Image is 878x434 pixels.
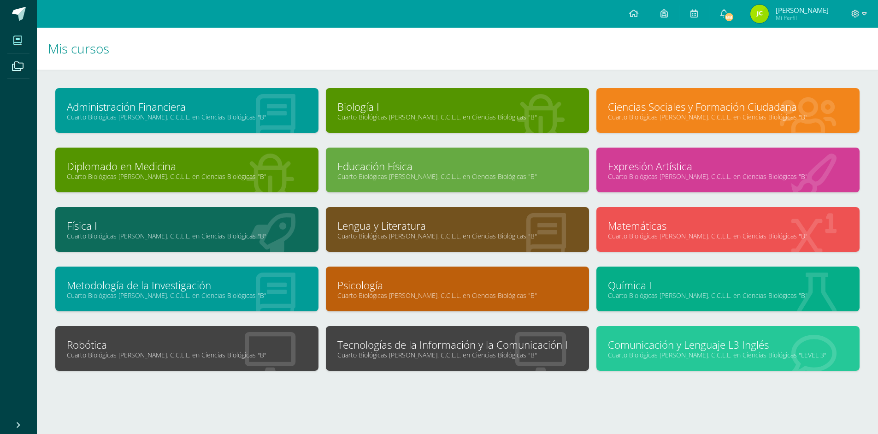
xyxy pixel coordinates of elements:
[337,351,577,359] a: Cuarto Biológicas [PERSON_NAME]. C.C.L.L. en Ciencias Biológicas "B"
[608,232,848,240] a: Cuarto Biológicas [PERSON_NAME]. C.C.L.L. en Ciencias Biológicas "B"
[337,338,577,352] a: Tecnologías de la Información y la Comunicación I
[337,291,577,300] a: Cuarto Biológicas [PERSON_NAME]. C.C.L.L. en Ciencias Biológicas "B"
[608,159,848,173] a: Expresión Artística
[67,351,307,359] a: Cuarto Biológicas [PERSON_NAME]. C.C.L.L. en Ciencias Biológicas "B"
[724,12,734,22] span: 88
[608,278,848,292] a: Química I
[608,113,848,121] a: Cuarto Biológicas [PERSON_NAME]. C.C.L.L. en Ciencias Biológicas "B"
[48,40,109,57] span: Mis cursos
[67,113,307,121] a: Cuarto Biológicas [PERSON_NAME]. C.C.L.L. en Ciencias Biológicas "B"
[337,219,577,233] a: Lengua y Literatura
[608,172,848,181] a: Cuarto Biológicas [PERSON_NAME]. C.C.L.L. en Ciencias Biológicas "B"
[337,100,577,114] a: Biología I
[776,14,829,22] span: Mi Perfil
[776,6,829,15] span: [PERSON_NAME]
[67,172,307,181] a: Cuarto Biológicas [PERSON_NAME]. C.C.L.L. en Ciencias Biológicas "B"
[608,291,848,300] a: Cuarto Biológicas [PERSON_NAME]. C.C.L.L. en Ciencias Biológicas "B"
[67,338,307,352] a: Robótica
[67,278,307,292] a: Metodología de la Investigación
[67,232,307,240] a: Cuarto Biológicas [PERSON_NAME]. C.C.L.L. en Ciencias Biológicas "B"
[608,351,848,359] a: Cuarto Biológicas [PERSON_NAME]. C.C.L.L. en Ciencias Biológicas "LEVEL 3"
[608,219,848,233] a: Matemáticas
[67,159,307,173] a: Diplomado en Medicina
[337,159,577,173] a: Educación Física
[608,100,848,114] a: Ciencias Sociales y Formación Ciudadana
[67,219,307,233] a: Física I
[337,278,577,292] a: Psicología
[337,232,577,240] a: Cuarto Biológicas [PERSON_NAME]. C.C.L.L. en Ciencias Biológicas "B"
[67,291,307,300] a: Cuarto Biológicas [PERSON_NAME]. C.C.L.L. en Ciencias Biológicas "B"
[337,172,577,181] a: Cuarto Biológicas [PERSON_NAME]. C.C.L.L. en Ciencias Biológicas "B"
[750,5,769,23] img: 9e1c43769dbf3d8ac10c50f7e31f75ba.png
[67,100,307,114] a: Administración Financiera
[608,338,848,352] a: Comunicación y Lenguaje L3 Inglés
[337,113,577,121] a: Cuarto Biológicas [PERSON_NAME]. C.C.L.L. en Ciencias Biológicas "B"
